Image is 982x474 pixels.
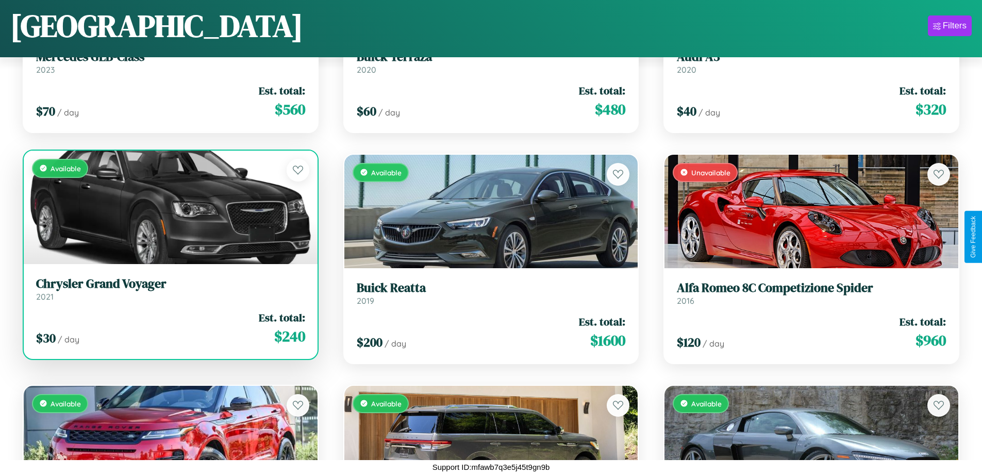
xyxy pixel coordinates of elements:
span: 2021 [36,291,54,302]
span: Est. total: [900,314,946,329]
span: $ 320 [916,99,946,120]
span: / day [57,107,79,118]
span: $ 960 [916,330,946,351]
span: Est. total: [579,314,625,329]
span: 2023 [36,64,55,75]
span: / day [698,107,720,118]
span: Unavailable [691,168,730,177]
span: Available [51,399,81,408]
p: Support ID: mfawb7q3e5j45t9gn9b [432,460,550,474]
span: $ 560 [275,99,305,120]
h3: Audi A3 [677,50,946,64]
span: $ 200 [357,334,382,351]
a: Audi A32020 [677,50,946,75]
a: Alfa Romeo 8C Competizione Spider2016 [677,281,946,306]
h3: Chrysler Grand Voyager [36,276,305,291]
span: $ 120 [677,334,701,351]
span: $ 1600 [590,330,625,351]
span: $ 480 [595,99,625,120]
span: $ 30 [36,330,56,347]
span: Est. total: [259,310,305,325]
h1: [GEOGRAPHIC_DATA] [10,5,303,47]
h3: Buick Terraza [357,50,626,64]
span: / day [378,107,400,118]
span: Est. total: [900,83,946,98]
span: $ 60 [357,103,376,120]
span: / day [703,338,724,349]
span: 2019 [357,296,374,306]
h3: Mercedes GLB-Class [36,50,305,64]
span: Est. total: [579,83,625,98]
span: $ 40 [677,103,696,120]
span: 2020 [677,64,696,75]
span: Available [371,168,402,177]
button: Filters [928,15,972,36]
span: / day [58,334,79,345]
span: $ 240 [274,326,305,347]
span: $ 70 [36,103,55,120]
a: Buick Reatta2019 [357,281,626,306]
span: Available [51,164,81,173]
div: Filters [943,21,967,31]
span: Available [691,399,722,408]
h3: Buick Reatta [357,281,626,296]
span: 2020 [357,64,376,75]
a: Buick Terraza2020 [357,50,626,75]
span: / day [385,338,406,349]
h3: Alfa Romeo 8C Competizione Spider [677,281,946,296]
span: Est. total: [259,83,305,98]
span: Available [371,399,402,408]
a: Chrysler Grand Voyager2021 [36,276,305,302]
span: 2016 [677,296,694,306]
a: Mercedes GLB-Class2023 [36,50,305,75]
div: Give Feedback [970,216,977,258]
